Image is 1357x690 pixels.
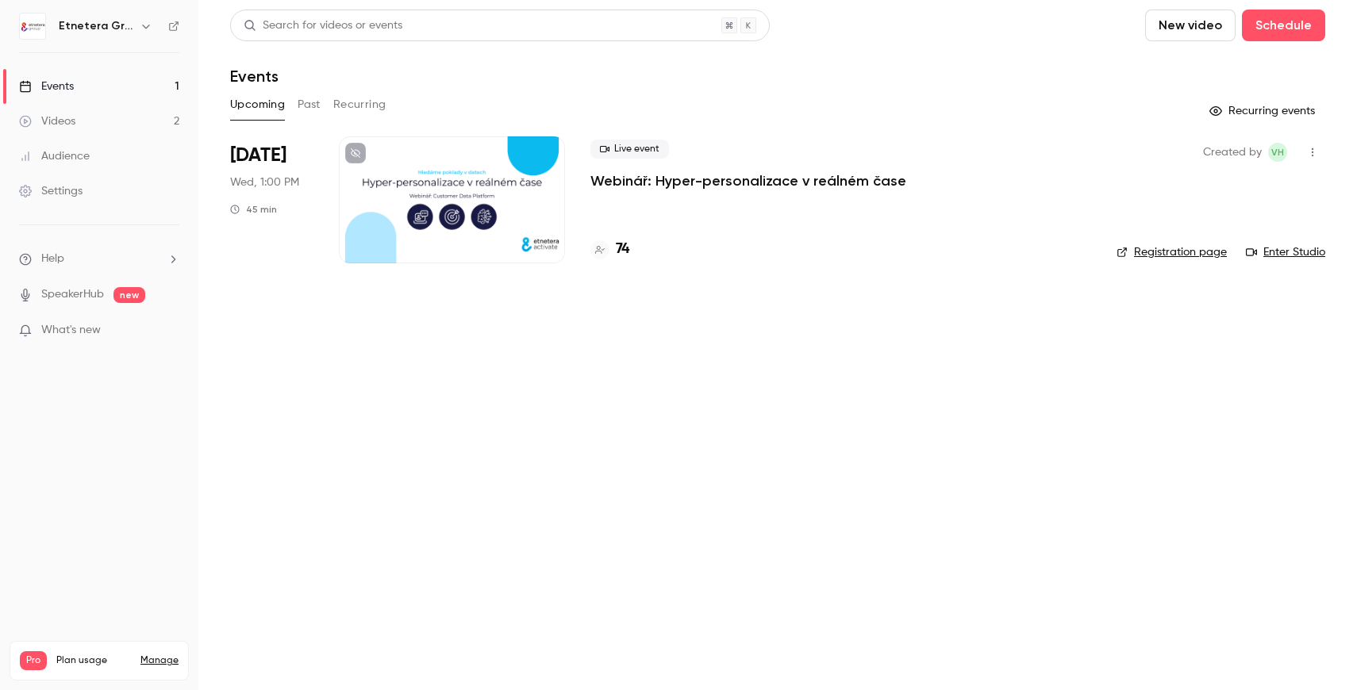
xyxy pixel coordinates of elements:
[19,148,90,164] div: Audience
[1203,143,1262,162] span: Created by
[230,143,286,168] span: [DATE]
[20,13,45,39] img: Etnetera Group
[41,322,101,339] span: What's new
[19,251,179,267] li: help-dropdown-opener
[41,251,64,267] span: Help
[19,113,75,129] div: Videos
[230,67,279,86] h1: Events
[244,17,402,34] div: Search for videos or events
[590,140,669,159] span: Live event
[1271,143,1284,162] span: VH
[1202,98,1325,124] button: Recurring events
[59,18,133,34] h6: Etnetera Group
[19,79,74,94] div: Events
[113,287,145,303] span: new
[160,324,179,338] iframe: Noticeable Trigger
[1268,143,1287,162] span: Veronika Hájek
[333,92,386,117] button: Recurring
[1246,244,1325,260] a: Enter Studio
[230,174,299,190] span: Wed, 1:00 PM
[616,239,629,260] h4: 74
[19,183,83,199] div: Settings
[56,654,131,667] span: Plan usage
[20,651,47,670] span: Pro
[1145,10,1236,41] button: New video
[140,654,179,667] a: Manage
[590,171,906,190] a: Webinář: Hyper-personalizace v reálném čase
[230,136,313,263] div: Sep 3 Wed, 1:00 PM (Europe/Prague)
[298,92,321,117] button: Past
[41,286,104,303] a: SpeakerHub
[1117,244,1227,260] a: Registration page
[1242,10,1325,41] button: Schedule
[590,239,629,260] a: 74
[230,92,285,117] button: Upcoming
[230,203,277,216] div: 45 min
